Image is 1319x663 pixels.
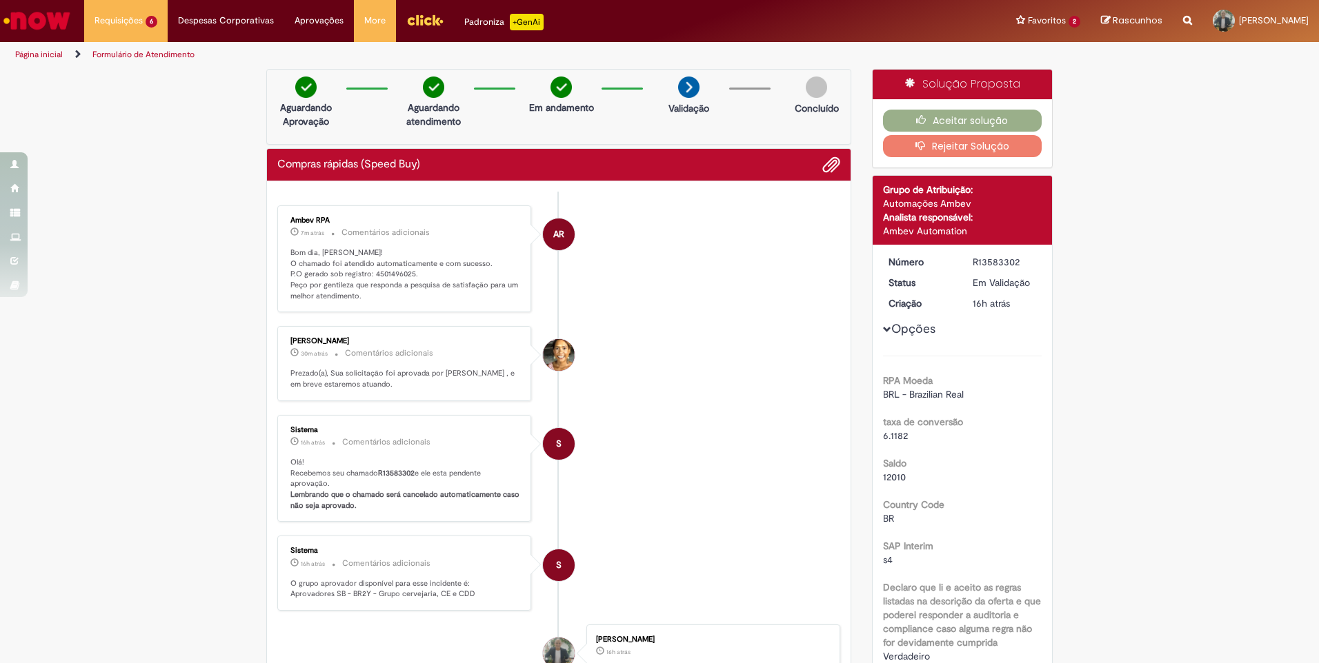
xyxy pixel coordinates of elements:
img: arrow-next.png [678,76,700,98]
b: R13583302 [378,468,415,478]
span: 30m atrás [301,349,328,358]
span: S [556,427,562,460]
span: More [364,14,386,28]
div: R13583302 [973,255,1037,269]
img: click_logo_yellow_360x200.png [406,10,444,30]
div: System [543,549,575,581]
dt: Criação [878,296,963,310]
b: Declaro que li e aceito as regras listadas na descrição da oferta e que poderei responder a audit... [883,581,1041,649]
span: 16h atrás [301,560,325,568]
img: check-circle-green.png [295,76,317,98]
span: Despesas Corporativas [178,14,274,28]
time: 01/10/2025 09:09:56 [301,349,328,358]
div: Ambev Automation [883,224,1042,238]
div: Sistema [290,426,520,434]
div: Ana Flavia Silva Moreira [543,339,575,371]
div: Em Validação [973,276,1037,289]
img: ServiceNow [1,7,72,34]
span: Favoritos [1028,14,1066,28]
span: 2 [1069,16,1080,28]
img: check-circle-green.png [551,76,572,98]
span: BRL - Brazilian Real [883,388,964,400]
div: Analista responsável: [883,210,1042,224]
a: Formulário de Atendimento [92,49,195,60]
small: Comentários adicionais [342,558,430,569]
span: s4 [883,553,893,566]
p: Validação [668,101,709,115]
span: Verdadeiro [883,650,930,662]
p: +GenAi [510,14,544,30]
span: Requisições [95,14,143,28]
b: taxa de conversão [883,416,963,428]
b: Country Code [883,498,944,511]
p: Concluído [795,101,839,115]
small: Comentários adicionais [342,436,430,448]
div: Sistema [290,547,520,555]
ul: Trilhas de página [10,42,869,68]
button: Aceitar solução [883,110,1042,132]
span: [PERSON_NAME] [1239,14,1309,26]
img: check-circle-green.png [423,76,444,98]
div: 30/09/2025 17:35:23 [973,296,1037,310]
b: RPA Moeda [883,374,933,387]
span: 16h atrás [301,438,325,447]
p: Bom dia, [PERSON_NAME]! O chamado foi atendido automaticamente e com sucesso. P.O gerado sob regi... [290,247,520,302]
dt: Status [878,276,963,289]
span: AR [553,218,564,251]
p: Aguardando Aprovação [272,101,339,128]
time: 30/09/2025 17:35:33 [301,560,325,568]
span: 6.1182 [883,429,908,442]
span: 12010 [883,471,906,483]
p: Aguardando atendimento [400,101,467,128]
button: Rejeitar Solução [883,135,1042,157]
button: Adicionar anexos [822,156,840,174]
div: Padroniza [464,14,544,30]
span: 16h atrás [973,297,1010,309]
p: Em andamento [529,101,594,114]
time: 30/09/2025 17:35:35 [301,438,325,447]
p: Olá! Recebemos seu chamado e ele esta pendente aprovação. [290,457,520,511]
span: Rascunhos [1113,14,1162,27]
div: Grupo de Atribuição: [883,183,1042,196]
b: SAP Interim [883,540,933,552]
h2: Compras rápidas (Speed Buy) Histórico de tíquete [277,159,420,171]
span: Aprovações [295,14,344,28]
span: 16h atrás [606,648,631,656]
div: System [543,428,575,460]
span: BR [883,512,894,524]
time: 30/09/2025 17:35:23 [973,297,1010,309]
img: img-circle-grey.png [806,76,827,98]
div: Ambev RPA [543,218,575,250]
span: 6 [146,16,157,28]
p: O grupo aprovador disponível para esse incidente é: Aprovadores SB - BR2Y - Grupo cervejaria, CE ... [290,578,520,600]
time: 30/09/2025 17:34:25 [606,648,631,656]
b: Lembrando que o chamado será cancelado automaticamente caso não seja aprovado. [290,489,522,511]
dt: Número [878,255,963,269]
span: S [556,549,562,582]
small: Comentários adicionais [345,347,433,359]
div: Ambev RPA [290,216,520,225]
b: Saldo [883,457,906,469]
a: Página inicial [15,49,63,60]
p: Prezado(a), Sua solicitação foi aprovada por [PERSON_NAME] , e em breve estaremos atuando. [290,368,520,389]
div: Automações Ambev [883,196,1042,210]
a: Rascunhos [1101,14,1162,28]
span: 7m atrás [301,229,324,237]
small: Comentários adicionais [341,227,430,238]
div: [PERSON_NAME] [290,337,520,345]
time: 01/10/2025 09:33:28 [301,229,324,237]
div: [PERSON_NAME] [596,635,826,644]
div: Solução Proposta [873,70,1053,99]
